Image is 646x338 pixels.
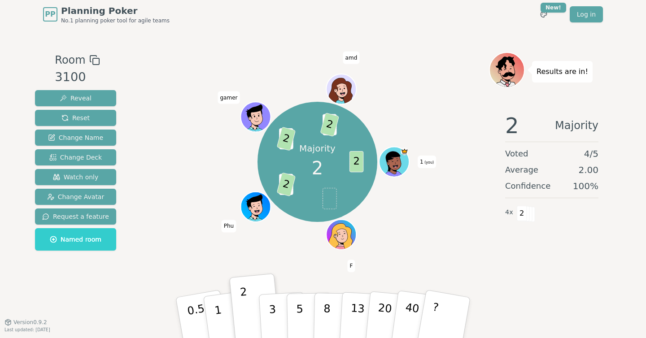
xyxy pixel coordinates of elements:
[584,147,598,160] span: 4 / 5
[61,113,90,122] span: Reset
[578,164,598,176] span: 2.00
[35,189,116,205] button: Change Avatar
[4,319,47,326] button: Version0.9.2
[35,110,116,126] button: Reset
[60,94,92,103] span: Reveal
[240,286,251,334] p: 2
[505,115,519,136] span: 2
[55,52,85,68] span: Room
[401,147,408,155] span: 1 is the host
[276,173,296,197] span: 2
[418,156,436,168] span: Click to change your name
[48,133,103,142] span: Change Name
[505,180,550,192] span: Confidence
[42,212,109,221] span: Request a feature
[380,147,408,176] button: Click to change your avatar
[50,235,101,244] span: Named room
[423,160,434,165] span: (you)
[13,319,47,326] span: Version 0.9.2
[53,173,99,182] span: Watch only
[570,6,603,22] a: Log in
[43,4,170,24] a: PPPlanning PokerNo.1 planning poker tool for agile teams
[35,208,116,225] button: Request a feature
[343,52,360,64] span: Click to change your name
[505,208,513,217] span: 4 x
[299,142,336,155] p: Majority
[536,6,552,22] button: New!
[35,90,116,106] button: Reveal
[505,164,538,176] span: Average
[55,68,100,87] div: 3100
[320,113,339,137] span: 2
[49,153,102,162] span: Change Deck
[505,147,528,160] span: Voted
[61,4,170,17] span: Planning Poker
[45,9,55,20] span: PP
[47,192,105,201] span: Change Avatar
[218,91,240,104] span: Click to change your name
[276,127,296,151] span: 2
[4,327,50,332] span: Last updated: [DATE]
[312,155,323,182] span: 2
[573,180,598,192] span: 100 %
[537,65,588,78] p: Results are in!
[349,151,363,172] span: 2
[35,169,116,185] button: Watch only
[555,115,598,136] span: Majority
[541,3,566,13] div: New!
[35,130,116,146] button: Change Name
[347,260,355,272] span: Click to change your name
[517,206,527,221] span: 2
[35,149,116,165] button: Change Deck
[61,17,170,24] span: No.1 planning poker tool for agile teams
[222,220,236,232] span: Click to change your name
[35,228,116,251] button: Named room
